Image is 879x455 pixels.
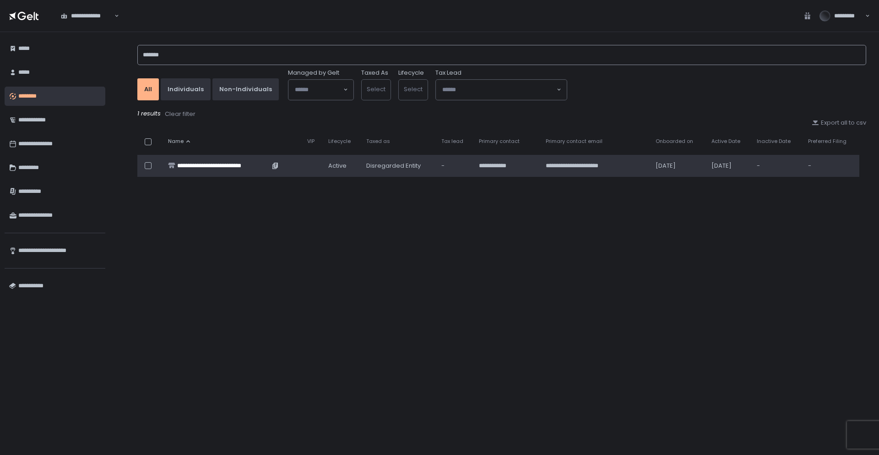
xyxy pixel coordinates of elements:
div: Disregarded Entity [366,162,430,170]
div: [DATE] [711,162,746,170]
div: Clear filter [165,110,195,118]
div: Search for option [288,80,353,100]
div: [DATE] [656,162,700,170]
span: Managed by Gelt [288,69,339,77]
div: 1 results [137,110,866,119]
span: Taxed as [366,138,390,145]
button: Non-Individuals [212,78,279,100]
button: All [137,78,159,100]
span: Inactive Date [757,138,791,145]
div: Search for option [55,6,119,26]
input: Search for option [113,11,114,21]
div: All [144,85,152,93]
span: VIP [307,138,315,145]
span: Select [367,85,385,93]
span: Onboarded on [656,138,693,145]
input: Search for option [442,85,556,94]
div: Individuals [168,85,204,93]
span: active [328,162,347,170]
div: Non-Individuals [219,85,272,93]
div: Search for option [436,80,567,100]
label: Lifecycle [398,69,424,77]
label: Taxed As [361,69,388,77]
div: - [757,162,797,170]
input: Search for option [295,85,342,94]
span: Select [404,85,423,93]
span: Lifecycle [328,138,351,145]
span: Primary contact email [546,138,602,145]
div: - [441,162,468,170]
span: Primary contact [479,138,520,145]
button: Clear filter [164,110,196,119]
span: Name [168,138,184,145]
button: Export all to csv [812,119,866,127]
span: Preferred Filing [808,138,846,145]
button: Individuals [161,78,211,100]
span: Active Date [711,138,740,145]
span: Tax Lead [435,69,461,77]
div: - [808,162,854,170]
span: Tax lead [441,138,463,145]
